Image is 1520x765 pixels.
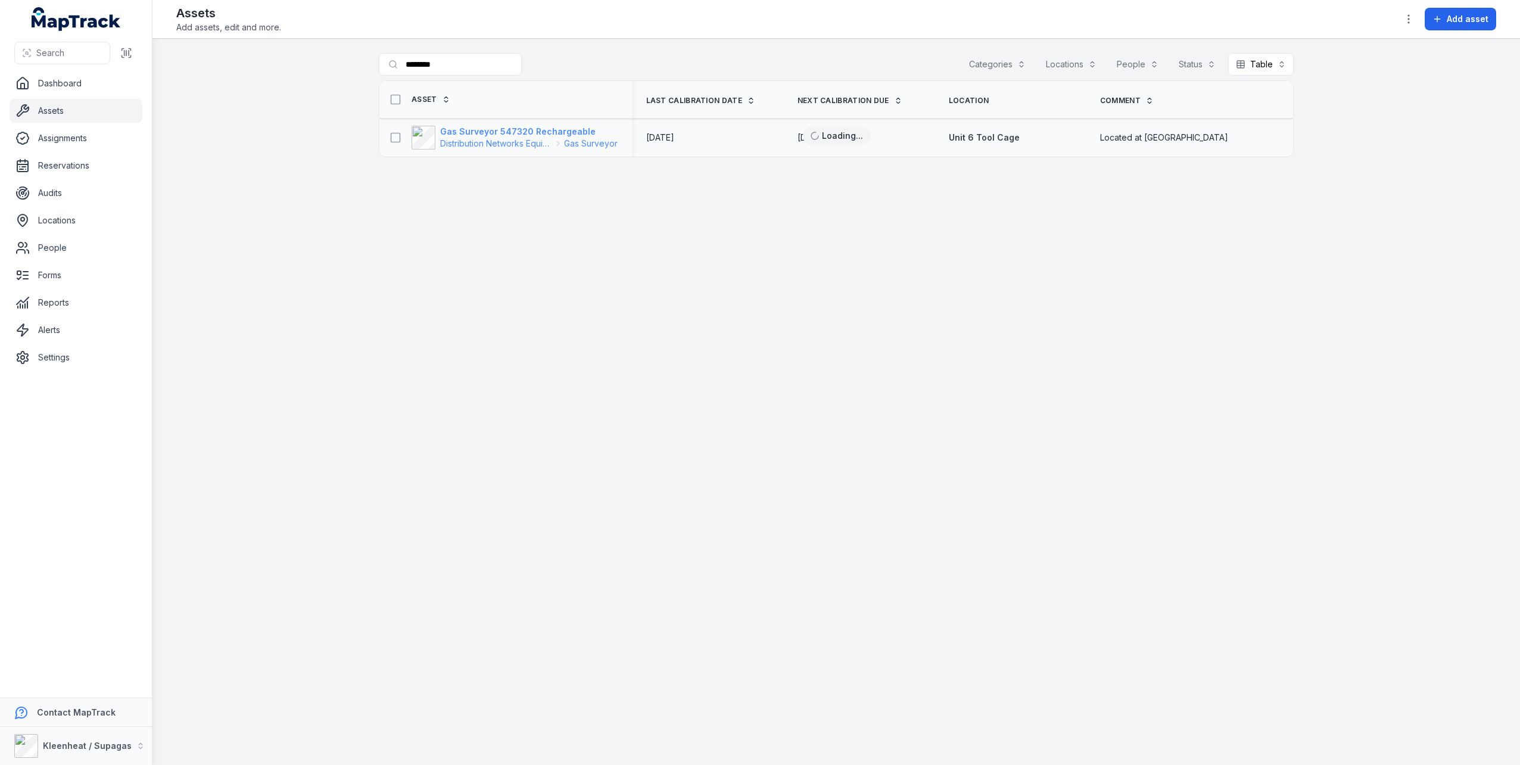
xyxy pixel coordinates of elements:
[440,138,552,150] span: Distribution Networks Equipment
[10,71,142,95] a: Dashboard
[10,263,142,287] a: Forms
[646,96,742,105] span: Last Calibration Date
[440,126,618,138] strong: Gas Surveyor 547320 Rechargeable
[646,132,674,142] span: [DATE]
[564,138,618,150] span: Gas Surveyor
[646,132,674,144] time: 05/08/2025, 12:00:00 am
[10,318,142,342] a: Alerts
[1171,53,1223,76] button: Status
[14,42,110,64] button: Search
[961,53,1033,76] button: Categories
[10,209,142,232] a: Locations
[1100,132,1228,144] span: Located at [GEOGRAPHIC_DATA]
[1228,53,1294,76] button: Table
[43,741,132,751] strong: Kleenheat / Supagas
[1425,8,1496,30] button: Add asset
[1109,53,1166,76] button: People
[949,96,989,105] span: Location
[10,126,142,150] a: Assignments
[176,5,281,21] h2: Assets
[10,99,142,123] a: Assets
[10,291,142,315] a: Reports
[949,132,1020,142] span: Unit 6 Tool Cage
[176,21,281,33] span: Add assets, edit and more.
[412,126,618,150] a: Gas Surveyor 547320 RechargeableDistribution Networks EquipmentGas Surveyor
[10,346,142,369] a: Settings
[10,154,142,178] a: Reservations
[412,95,437,104] span: Asset
[798,96,889,105] span: Next Calibration Due
[1100,96,1154,105] a: Comment
[1038,53,1104,76] button: Locations
[10,236,142,260] a: People
[1100,96,1141,105] span: Comment
[412,95,450,104] a: Asset
[32,7,121,31] a: MapTrack
[10,181,142,205] a: Audits
[36,47,64,59] span: Search
[646,96,755,105] a: Last Calibration Date
[798,132,826,142] span: [DATE]
[949,132,1020,144] a: Unit 6 Tool Cage
[798,132,826,144] time: 05/08/2026, 12:00:00 am
[37,707,116,717] strong: Contact MapTrack
[798,96,902,105] a: Next Calibration Due
[1447,13,1488,25] span: Add asset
